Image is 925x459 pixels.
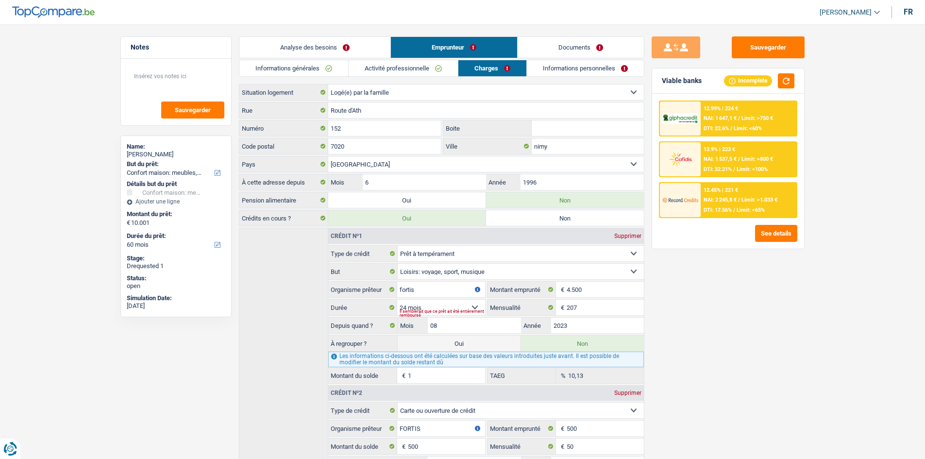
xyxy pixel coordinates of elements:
span: NAI: 2 245,8 € [704,197,737,203]
span: % [556,368,568,383]
label: Type de crédit [328,246,398,261]
div: [DATE] [127,302,225,310]
span: Limit: >750 € [741,115,773,121]
div: Il semblerait que ce prêt ait été entièrement remboursé [400,311,485,315]
a: Informations générales [239,60,348,76]
button: Sauvegarder [161,102,224,119]
img: AlphaCredit [662,113,698,124]
img: TopCompare Logo [12,6,95,18]
div: Ajouter une ligne [127,198,225,205]
a: Informations personnelles [527,60,644,76]
a: Documents [518,37,644,58]
label: Type de crédit [328,403,398,418]
label: Organisme prêteur [328,282,397,297]
a: Activité professionnelle [349,60,458,76]
label: Pays [239,156,328,172]
label: Mois [398,318,428,333]
span: DTI: 22.6% [704,125,729,132]
div: Name: [127,143,225,151]
span: / [738,115,740,121]
label: Numéro [239,120,328,136]
input: AAAA [551,318,644,333]
span: € [556,300,567,315]
div: Simulation Date: [127,294,225,302]
div: 12.45% | 221 € [704,187,738,193]
label: Organisme prêteur [328,421,397,436]
span: NAI: 1 647,1 € [704,115,737,121]
label: Oui [328,210,486,226]
label: Oui [328,192,486,208]
label: Depuis quand ? [328,318,398,333]
label: Mois [328,174,363,190]
input: MM [428,318,521,333]
div: Status: [127,274,225,282]
label: Situation logement [239,85,328,100]
label: Non [486,210,644,226]
label: Durée [328,300,397,315]
div: Supprimer [612,390,644,396]
span: Limit: >1.033 € [741,197,777,203]
label: But [328,264,398,279]
button: Sauvegarder [732,36,805,58]
label: À regrouper ? [328,336,398,351]
div: Incomplete [724,75,772,86]
label: Montant emprunté [488,282,556,297]
div: Viable banks [662,77,702,85]
button: See details [755,225,797,242]
label: Durée du prêt: [127,232,223,240]
label: Code postal [239,138,328,154]
div: Détails but du prêt [127,180,225,188]
div: open [127,282,225,290]
span: / [733,166,735,172]
img: Cofidis [662,150,698,168]
label: Année [486,174,521,190]
label: Crédits en cours ? [239,210,328,226]
label: Non [521,336,644,351]
div: Supprimer [612,233,644,239]
input: MM [363,174,486,190]
span: Sauvegarder [175,107,211,113]
div: Crédit nº2 [328,390,365,396]
span: NAI: 1 537,5 € [704,156,737,162]
label: TAEG [488,368,556,383]
label: Montant du solde [328,368,397,383]
span: € [556,282,567,297]
span: / [733,207,735,213]
span: € [397,439,408,454]
a: Charges [458,60,526,76]
label: Mensualité [488,300,556,315]
label: Rue [239,102,328,118]
img: Record Credits [662,191,698,209]
span: € [556,421,567,436]
h5: Notes [131,43,221,51]
span: Limit: >800 € [741,156,773,162]
div: [PERSON_NAME] [127,151,225,158]
label: À cette adresse depuis [239,174,328,190]
label: Montant emprunté [488,421,556,436]
span: / [738,156,740,162]
span: € [397,368,408,383]
label: Montant du solde [328,439,397,454]
span: € [127,219,130,227]
div: Stage: [127,255,225,262]
span: Limit: <65% [737,207,765,213]
span: [PERSON_NAME] [820,8,872,17]
label: Montant du prêt: [127,210,223,218]
label: But du prêt: [127,160,223,168]
div: 12.9% | 223 € [704,146,735,153]
span: DTI: 32.21% [704,166,732,172]
label: Non [486,192,644,208]
span: DTI: 17.56% [704,207,732,213]
a: Analyse des besoins [239,37,390,58]
input: AAAA [521,174,643,190]
label: Oui [398,336,521,351]
div: Drequested 1 [127,262,225,270]
a: Emprunteur [391,37,517,58]
span: / [738,197,740,203]
span: Limit: <60% [734,125,762,132]
div: Les informations ci-dessous ont été calculées sur base des valeurs introduites juste avant. Il es... [328,352,643,367]
label: Ville [443,138,532,154]
div: 12.99% | 224 € [704,105,738,112]
span: Limit: <100% [737,166,768,172]
span: / [730,125,732,132]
